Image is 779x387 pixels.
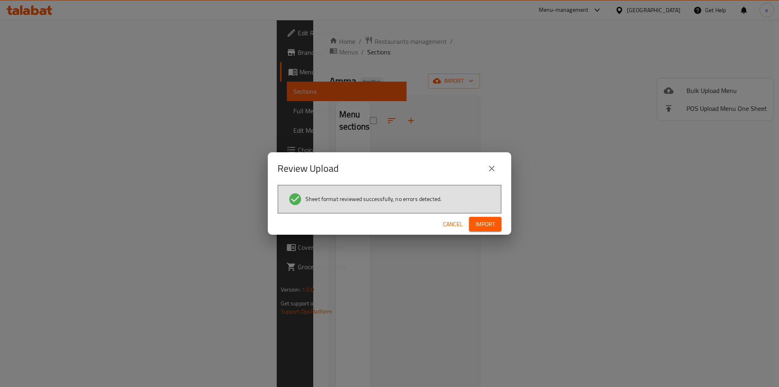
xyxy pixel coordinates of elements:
[306,195,441,203] span: Sheet format reviewed successfully, no errors detected.
[482,159,501,178] button: close
[469,217,501,232] button: Import
[278,162,339,175] h2: Review Upload
[440,217,466,232] button: Cancel
[476,219,495,229] span: Import
[443,219,463,229] span: Cancel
